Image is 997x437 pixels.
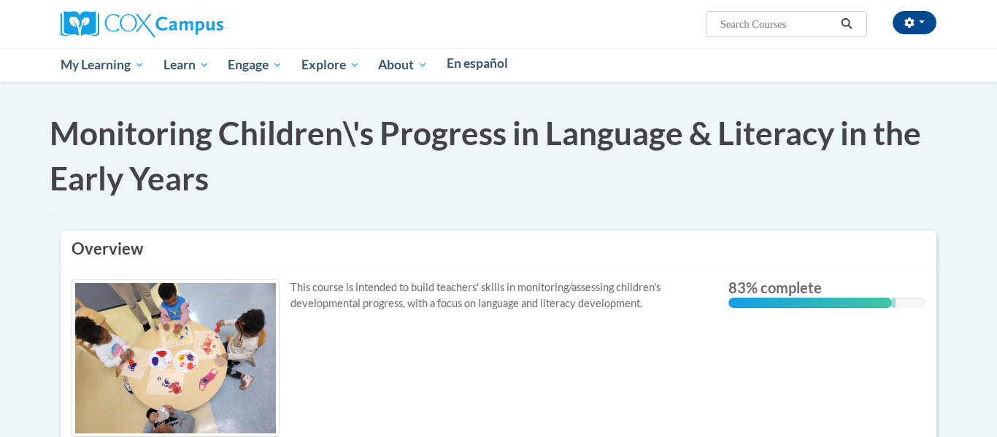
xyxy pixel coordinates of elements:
[72,238,925,260] h3: Overview
[728,279,925,295] label: 83% complete
[39,48,958,82] div: Main menu
[228,56,282,74] span: Engage
[893,11,936,34] button: Account Settings
[719,15,836,33] input: Search Courses
[61,17,223,29] a: Cox Campus
[51,48,154,82] a: My Learning
[301,56,360,74] span: Explore
[61,56,145,74] span: My Learning
[154,48,219,82] a: Learn
[836,15,858,33] button: Search
[437,48,517,79] a: En español
[369,48,438,82] a: About
[72,279,280,437] img: Course logo image
[50,114,921,197] span: Monitoring Children\'s Progress in Language & Literacy in the Early Years
[61,11,223,37] img: Cox Campus
[218,48,292,82] a: Engage
[447,55,508,71] span: En español
[378,56,428,74] span: About
[292,48,369,82] a: Explore
[72,279,707,312] p: This course is intended to build teachers' skills in monitoring/assessing children's developmenta...
[892,298,896,308] div: 0.001%
[163,56,209,74] span: Learn
[728,298,892,308] div: 83% complete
